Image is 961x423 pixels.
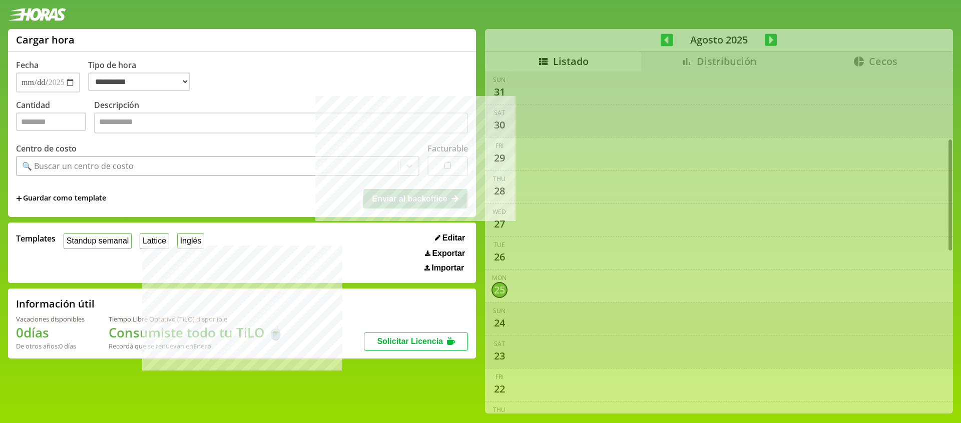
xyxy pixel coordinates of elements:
span: Editar [442,233,465,242]
label: Cantidad [16,99,94,136]
span: Importar [431,263,464,272]
textarea: Descripción [94,112,468,133]
label: Facturable [427,143,468,154]
button: Exportar [422,248,468,258]
button: Solicitar Licencia [364,332,468,350]
label: Descripción [94,99,468,136]
b: Enero [193,341,211,350]
img: logotipo [8,8,66,21]
div: Tiempo Libre Optativo (TiLO) disponible [109,314,284,323]
span: Solicitar Licencia [377,337,443,345]
button: Lattice [140,233,169,248]
select: Tipo de hora [88,72,190,91]
h1: Cargar hora [16,33,75,46]
button: Editar [432,233,468,243]
h2: Información útil [16,297,95,310]
div: De otros años: 0 días [16,341,85,350]
label: Tipo de hora [88,59,198,92]
label: Fecha [16,59,39,70]
span: +Guardar como template [16,193,106,204]
div: Recordá que se renuevan en [109,341,284,350]
h1: 0 días [16,323,85,341]
span: Templates [16,233,56,244]
span: + [16,193,22,204]
button: Standup semanal [64,233,132,248]
div: 🔍 Buscar un centro de costo [22,160,134,171]
div: Vacaciones disponibles [16,314,85,323]
h1: Consumiste todo tu TiLO 🍵 [109,323,284,341]
input: Cantidad [16,112,86,131]
label: Centro de costo [16,143,77,154]
span: Exportar [432,249,465,258]
button: Inglés [177,233,204,248]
